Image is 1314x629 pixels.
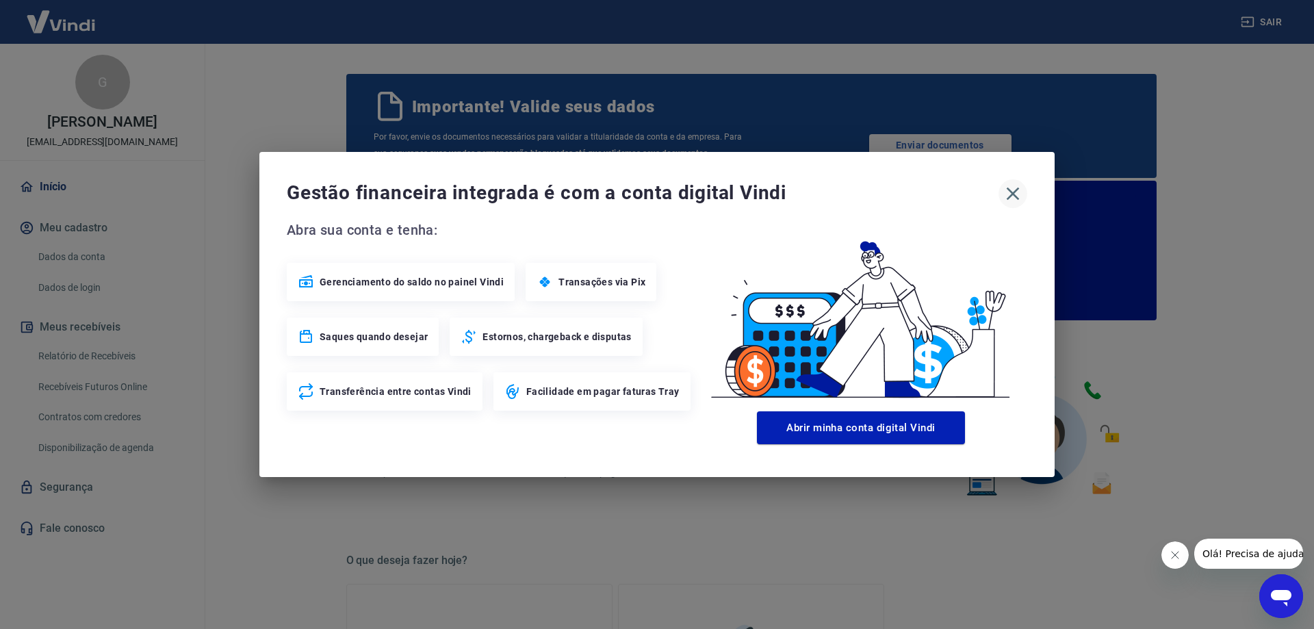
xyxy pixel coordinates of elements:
span: Abra sua conta e tenha: [287,219,695,241]
iframe: Mensagem da empresa [1194,539,1303,569]
span: Saques quando desejar [320,330,428,344]
span: Estornos, chargeback e disputas [482,330,631,344]
iframe: Botão para abrir a janela de mensagens [1259,574,1303,618]
span: Gerenciamento do saldo no painel Vindi [320,275,504,289]
span: Gestão financeira integrada é com a conta digital Vindi [287,179,999,207]
span: Transferência entre contas Vindi [320,385,472,398]
span: Transações via Pix [558,275,645,289]
img: Good Billing [695,219,1027,406]
iframe: Fechar mensagem [1161,541,1189,569]
span: Olá! Precisa de ajuda? [8,10,115,21]
span: Facilidade em pagar faturas Tray [526,385,680,398]
button: Abrir minha conta digital Vindi [757,411,965,444]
